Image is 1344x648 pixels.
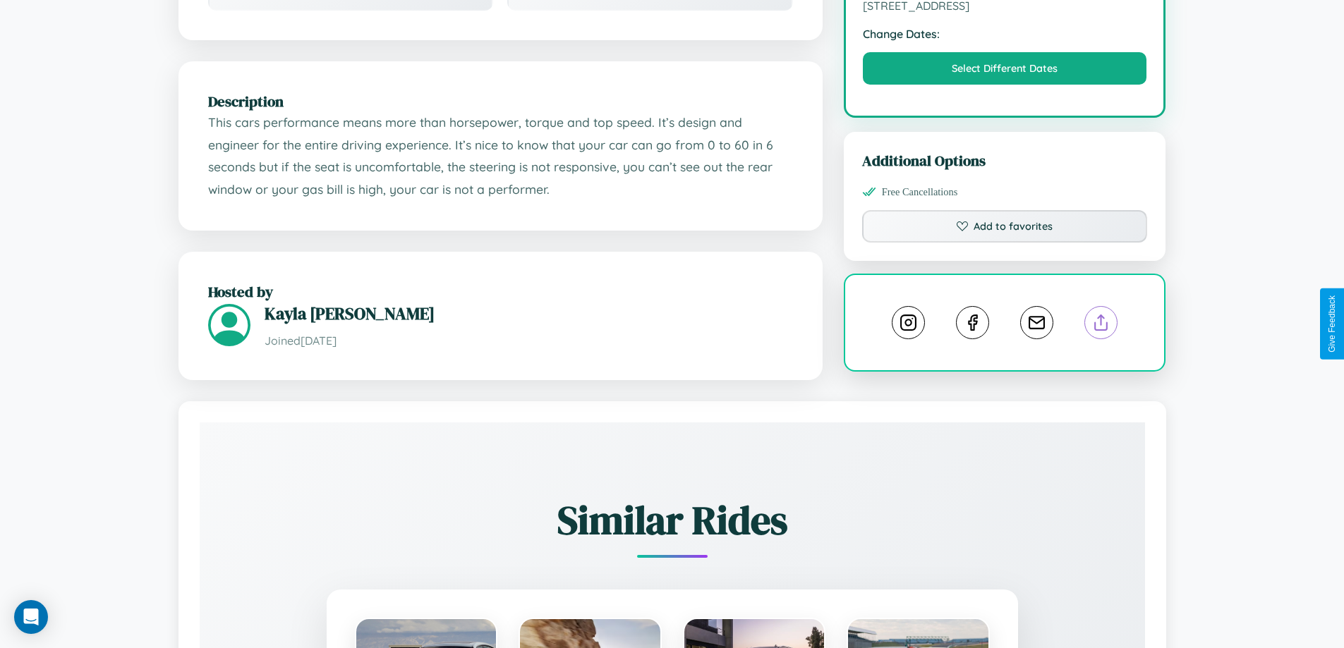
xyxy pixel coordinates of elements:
[265,331,793,351] p: Joined [DATE]
[862,150,1148,171] h3: Additional Options
[208,91,793,111] h2: Description
[863,52,1147,85] button: Select Different Dates
[882,186,958,198] span: Free Cancellations
[14,600,48,634] div: Open Intercom Messenger
[862,210,1148,243] button: Add to favorites
[208,111,793,201] p: This cars performance means more than horsepower, torque and top speed. It’s design and engineer ...
[265,302,793,325] h3: Kayla [PERSON_NAME]
[208,281,793,302] h2: Hosted by
[1327,295,1337,353] div: Give Feedback
[863,27,1147,41] strong: Change Dates:
[249,493,1096,547] h2: Similar Rides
